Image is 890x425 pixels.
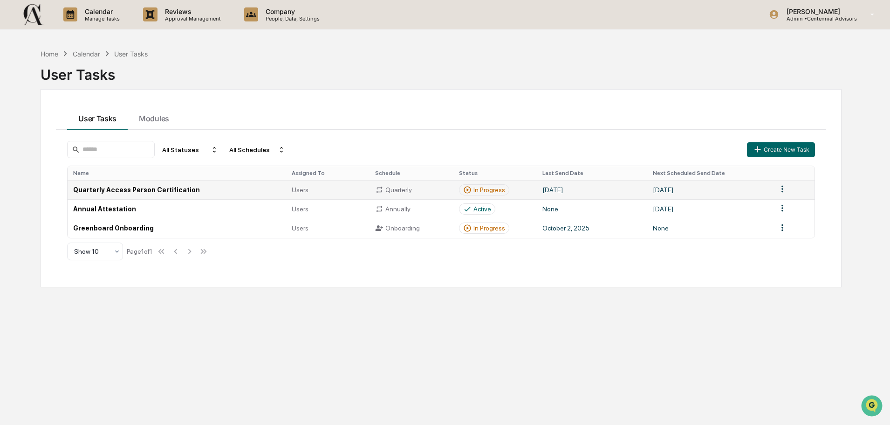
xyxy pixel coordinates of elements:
img: 1746055101610-c473b297-6a78-478c-a979-82029cc54cd1 [9,71,26,88]
span: Data Lookup [19,183,59,193]
div: 🔎 [9,184,17,192]
div: Start new chat [42,71,153,81]
div: We're available if you need us! [42,81,128,88]
th: Assigned To [286,166,370,180]
div: 🖐️ [9,167,17,174]
p: Approval Management [157,15,226,22]
iframe: Open customer support [860,394,885,419]
a: 🖐️Preclearance [6,162,64,179]
th: Name [68,166,286,180]
td: [DATE] [647,180,771,199]
span: Users [292,205,308,213]
div: Annually [375,205,447,213]
div: Calendar [73,50,100,58]
div: User Tasks [41,59,842,83]
td: October 2, 2025 [537,219,647,238]
td: [DATE] [647,199,771,218]
div: Active [473,205,491,213]
div: User Tasks [114,50,148,58]
a: Powered byPylon [66,206,113,213]
p: Calendar [77,7,124,15]
img: logo [22,3,45,26]
th: Next Scheduled Send Date [647,166,771,180]
div: All Statuses [158,142,222,157]
th: Status [453,166,537,180]
p: Reviews [157,7,226,15]
div: In Progress [473,186,505,194]
th: Schedule [370,166,453,180]
span: Users [292,224,308,232]
span: 10:22 AM [31,127,57,134]
button: Start new chat [158,74,170,85]
a: 🔎Data Lookup [6,180,62,196]
td: Annual Attestation [68,199,286,218]
div: All Schedules [226,142,289,157]
td: [DATE] [537,180,647,199]
div: Quarterly [375,186,447,194]
div: In Progress [473,224,505,232]
span: Pylon [93,206,113,213]
a: 🗄️Attestations [64,162,119,179]
button: User Tasks [67,105,128,130]
span: Users [292,186,308,194]
td: Quarterly Access Person Certification [68,180,286,199]
p: Manage Tasks [77,15,124,22]
td: None [647,219,771,238]
p: Admin • Centennial Advisors [779,15,857,22]
p: Company [258,7,324,15]
div: Onboarding [375,224,447,232]
p: [PERSON_NAME] [779,7,857,15]
th: Last Send Date [537,166,647,180]
button: Create New Task [747,142,815,157]
span: Preclearance [19,166,60,175]
button: See all [144,102,170,113]
td: Greenboard Onboarding [68,219,286,238]
p: How can we help? [9,20,170,35]
img: 8933085812038_c878075ebb4cc5468115_72.jpg [20,71,36,88]
div: 🗄️ [68,167,75,174]
td: None [537,199,647,218]
p: People, Data, Settings [258,15,324,22]
div: Past conversations [9,104,62,111]
div: Page 1 of 1 [127,248,152,255]
button: Modules [128,105,180,130]
div: Home [41,50,58,58]
span: Attestations [77,166,116,175]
